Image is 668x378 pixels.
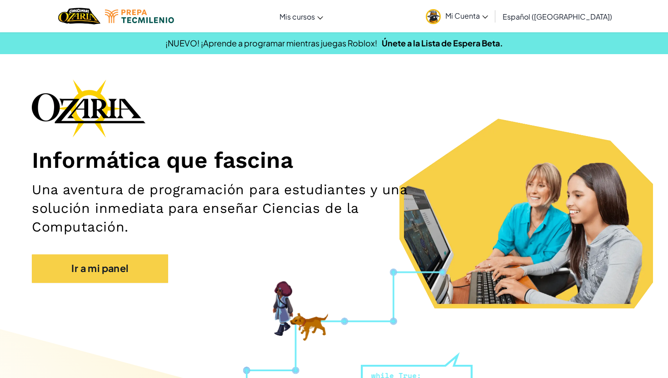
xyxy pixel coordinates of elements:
span: Mis cursos [279,12,315,21]
h1: Informática que fascina [32,146,636,174]
a: Ir a mi panel [32,254,168,282]
a: Ozaria by CodeCombat logo [58,7,100,25]
img: Ozaria branding logo [32,79,145,137]
span: Mi Cuenta [445,11,488,20]
a: Únete a la Lista de Espera Beta. [382,38,503,48]
span: ¡NUEVO! ¡Aprende a programar mientras juegas Roblox! [165,38,377,48]
h2: Una aventura de programación para estudiantes y una solución inmediata para enseñar Ciencias de l... [32,181,437,237]
a: Mi Cuenta [421,2,493,30]
a: Español ([GEOGRAPHIC_DATA]) [498,4,617,29]
img: Home [58,7,100,25]
a: Mis cursos [275,4,328,29]
img: Tecmilenio logo [105,10,174,23]
span: Español ([GEOGRAPHIC_DATA]) [503,12,612,21]
img: avatar [426,9,441,24]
